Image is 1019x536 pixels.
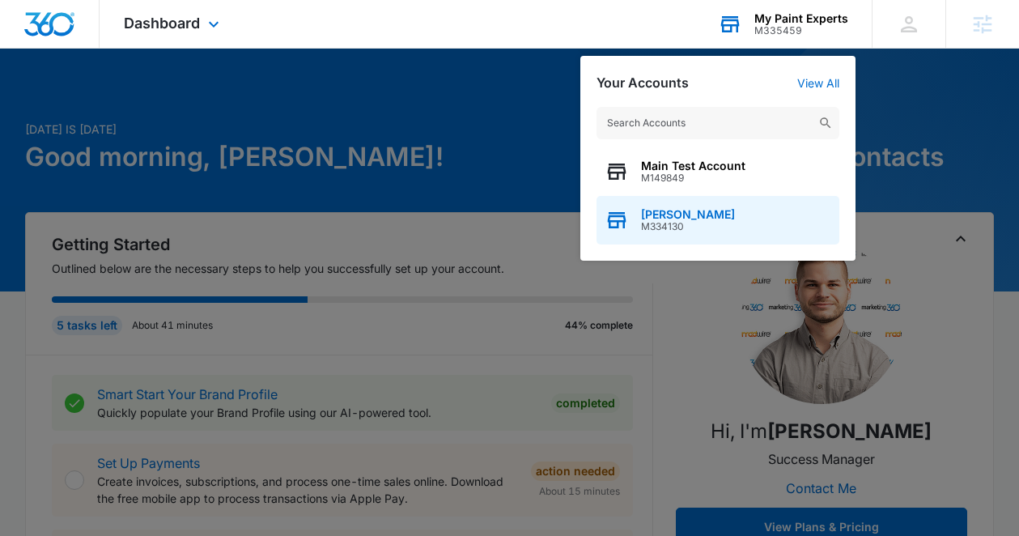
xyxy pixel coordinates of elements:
span: Dashboard [124,15,200,32]
h2: Your Accounts [597,75,689,91]
div: Domain: [DOMAIN_NAME] [42,42,178,55]
span: [PERSON_NAME] [641,208,735,221]
div: v 4.0.25 [45,26,79,39]
img: website_grey.svg [26,42,39,55]
span: Main Test Account [641,160,745,172]
span: M334130 [641,221,735,232]
button: [PERSON_NAME]M334130 [597,196,839,245]
span: M149849 [641,172,745,184]
input: Search Accounts [597,107,839,139]
img: logo_orange.svg [26,26,39,39]
a: View All [797,76,839,90]
div: Domain Overview [62,96,145,106]
button: Main Test AccountM149849 [597,147,839,196]
div: account name [754,12,848,25]
div: account id [754,25,848,36]
img: tab_domain_overview_orange.svg [44,94,57,107]
div: Keywords by Traffic [179,96,273,106]
img: tab_keywords_by_traffic_grey.svg [161,94,174,107]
